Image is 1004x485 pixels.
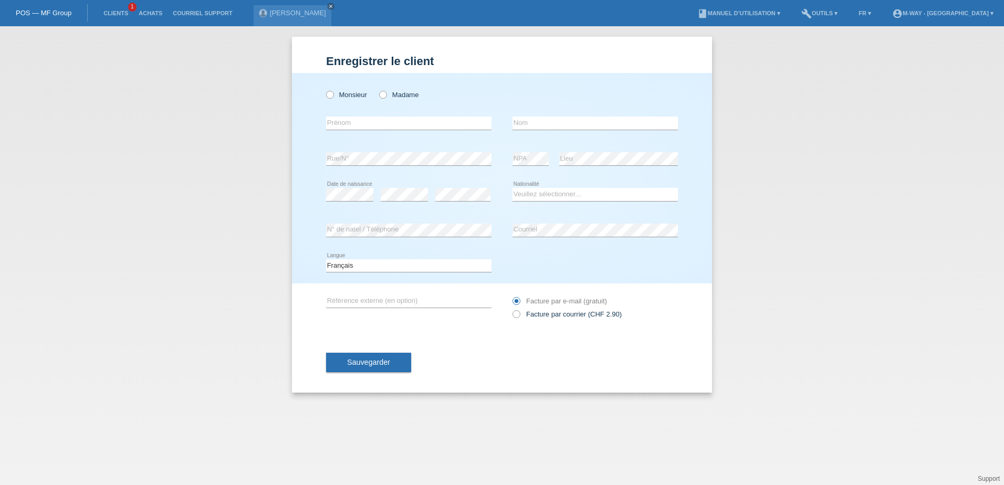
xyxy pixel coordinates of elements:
[16,9,71,17] a: POS — MF Group
[796,10,843,16] a: buildOutils ▾
[328,4,333,9] i: close
[168,10,237,16] a: Courriel Support
[347,358,390,366] span: Sauvegarder
[270,9,326,17] a: [PERSON_NAME]
[128,3,137,12] span: 1
[892,8,903,19] i: account_circle
[887,10,999,16] a: account_circlem-way - [GEOGRAPHIC_DATA] ▾
[513,297,607,305] label: Facture par e-mail (gratuit)
[327,3,334,10] a: close
[697,8,708,19] i: book
[978,475,1000,482] a: Support
[326,91,367,99] label: Monsieur
[801,8,812,19] i: build
[692,10,786,16] a: bookManuel d’utilisation ▾
[98,10,133,16] a: Clients
[853,10,876,16] a: FR ▾
[326,91,333,98] input: Monsieur
[379,91,419,99] label: Madame
[513,310,622,318] label: Facture par courrier (CHF 2.90)
[513,310,519,323] input: Facture par courrier (CHF 2.90)
[133,10,168,16] a: Achats
[326,353,411,373] button: Sauvegarder
[379,91,386,98] input: Madame
[326,55,678,68] h1: Enregistrer le client
[513,297,519,310] input: Facture par e-mail (gratuit)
